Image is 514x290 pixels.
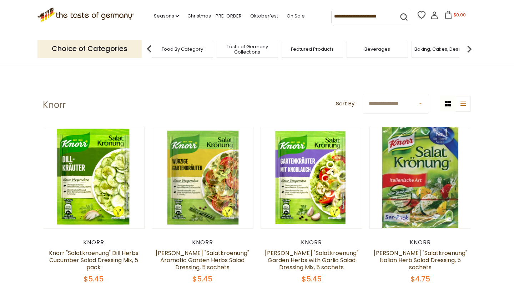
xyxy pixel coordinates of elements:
a: [PERSON_NAME] "Salatkroenung" Garden Herbs with Garlic Salad Dressing Mix, 5 sachets [265,249,358,271]
span: $5.45 [192,274,212,284]
a: [PERSON_NAME] "Salatkroenung" Aromatic Garden Herbs Salad Dressing, 5 sachets [156,249,249,271]
span: $5.45 [302,274,322,284]
img: previous arrow [142,42,156,56]
h1: Knorr [43,100,66,110]
label: Sort By: [336,99,356,108]
div: Knorr [43,239,145,246]
div: Knorr [261,239,362,246]
p: Choice of Categories [37,40,142,57]
button: $0.00 [440,11,470,21]
a: Christmas - PRE-ORDER [187,12,242,20]
a: Beverages [364,46,390,52]
a: Knorr "Salatkroenung" Dill Herbs Cucumber Salad Dressing Mix, 5 pack [49,249,138,271]
img: Knorr [370,127,471,228]
div: Knorr [152,239,253,246]
a: Seasons [154,12,179,20]
span: $0.00 [454,12,466,18]
span: $4.75 [410,274,430,284]
span: $5.45 [84,274,104,284]
a: Baking, Cakes, Desserts [414,46,470,52]
a: On Sale [287,12,305,20]
img: Knorr [261,127,362,228]
a: [PERSON_NAME] "Salatkroenung" Italian Herb Salad Dressing, 5 sachets [374,249,467,271]
div: Knorr [369,239,471,246]
a: Featured Products [291,46,334,52]
a: Taste of Germany Collections [219,44,276,55]
img: Knorr [43,127,144,228]
a: Food By Category [162,46,203,52]
a: Oktoberfest [250,12,278,20]
img: Knorr [152,127,253,228]
img: next arrow [462,42,477,56]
